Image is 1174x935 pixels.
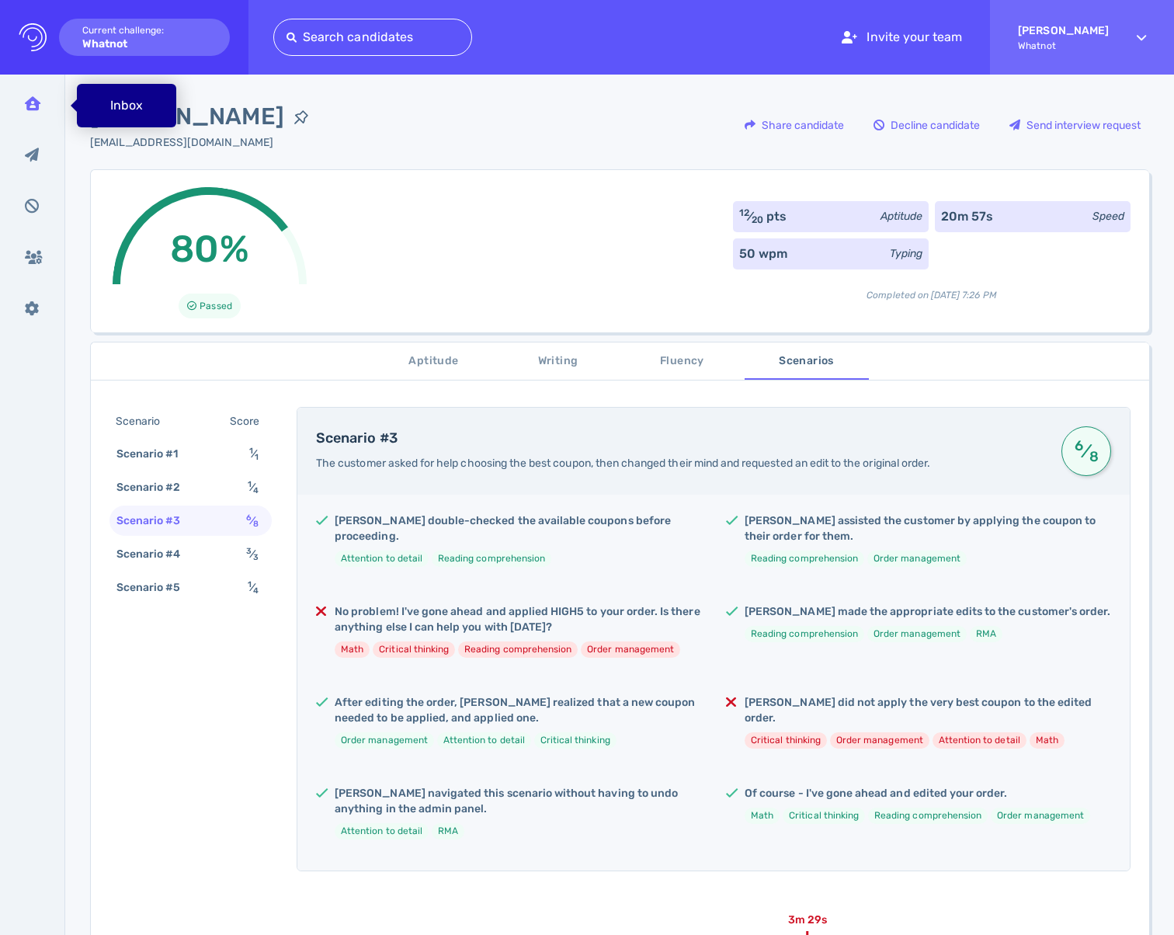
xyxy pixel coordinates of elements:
[335,695,701,726] h5: After editing the order, [PERSON_NAME] realized that a new coupon needed to be applied, and appli...
[745,626,864,642] li: Reading comprehension
[881,208,922,224] div: Aptitude
[373,641,455,658] li: Critical thinking
[249,446,253,456] sup: 1
[1018,24,1109,37] strong: [PERSON_NAME]
[868,808,988,824] li: Reading comprehension
[249,447,259,461] span: ⁄
[1018,40,1109,51] span: Whatnot
[933,732,1026,749] li: Attention to detail
[90,99,284,134] span: [PERSON_NAME]
[867,551,967,567] li: Order management
[113,443,197,465] div: Scenario #1
[253,586,259,596] sub: 4
[865,106,988,144] button: Decline candidate
[246,513,252,523] sup: 6
[739,207,787,226] div: ⁄ pts
[991,808,1090,824] li: Order management
[432,823,464,839] li: RMA
[200,297,231,315] span: Passed
[1088,455,1099,458] sub: 8
[941,207,993,226] div: 20m 57s
[754,352,860,371] span: Scenarios
[867,626,967,642] li: Order management
[248,581,259,594] span: ⁄
[1001,106,1149,144] button: Send interview request
[739,207,749,218] sup: 12
[248,481,259,494] span: ⁄
[745,732,827,749] li: Critical thinking
[335,641,370,658] li: Math
[581,641,680,658] li: Order management
[736,106,853,144] button: Share candidate
[733,276,1131,302] div: Completed on [DATE] 7:26 PM
[113,509,200,532] div: Scenario #3
[890,245,922,262] div: Typing
[745,786,1090,801] h5: Of course - I've gone ahead and edited your order.
[335,604,701,635] h5: No problem! I've gone ahead and applied HIGH5 to your order. Is there anything else I can help yo...
[737,107,852,143] div: Share candidate
[970,626,1002,642] li: RMA
[113,476,200,499] div: Scenario #2
[248,579,252,589] sup: 1
[1092,208,1124,224] div: Speed
[1030,732,1065,749] li: Math
[432,551,551,567] li: Reading comprehension
[335,823,429,839] li: Attention to detail
[745,695,1111,726] h5: [PERSON_NAME] did not apply the very best coupon to the edited order.
[90,134,318,151] div: Click to copy the email address
[255,452,259,462] sub: 1
[381,352,487,371] span: Aptitude
[1073,444,1085,447] sup: 6
[246,514,259,527] span: ⁄
[253,519,259,529] sub: 8
[745,513,1111,544] h5: [PERSON_NAME] assisted the customer by applying the coupon to their order for them.
[246,546,252,556] sup: 3
[253,552,259,562] sub: 3
[745,551,864,567] li: Reading comprehension
[830,732,929,749] li: Order management
[739,245,787,263] div: 50 wpm
[335,786,701,817] h5: [PERSON_NAME] navigated this scenario without having to undo anything in the admin panel.
[316,457,930,470] span: The customer asked for help choosing the best coupon, then changed their mind and requested an ed...
[113,576,200,599] div: Scenario #5
[248,479,252,489] sup: 1
[113,410,179,433] div: Scenario
[752,214,763,225] sub: 20
[335,513,701,544] h5: [PERSON_NAME] double-checked the available coupons before proceeding.
[335,551,429,567] li: Attention to detail
[745,604,1110,620] h5: [PERSON_NAME] made the appropriate edits to the customer's order.
[170,227,248,271] span: 80%
[630,352,735,371] span: Fluency
[335,732,434,749] li: Order management
[1073,437,1099,465] span: ⁄
[437,732,531,749] li: Attention to detail
[745,808,780,824] li: Math
[458,641,578,658] li: Reading comprehension
[1002,107,1148,143] div: Send interview request
[316,430,1043,447] h4: Scenario #3
[113,543,200,565] div: Scenario #4
[783,808,865,824] li: Critical thinking
[534,732,617,749] li: Critical thinking
[246,547,259,561] span: ⁄
[866,107,988,143] div: Decline candidate
[505,352,611,371] span: Writing
[227,410,269,433] div: Score
[788,913,827,926] text: 3m 29s
[253,485,259,495] sub: 4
